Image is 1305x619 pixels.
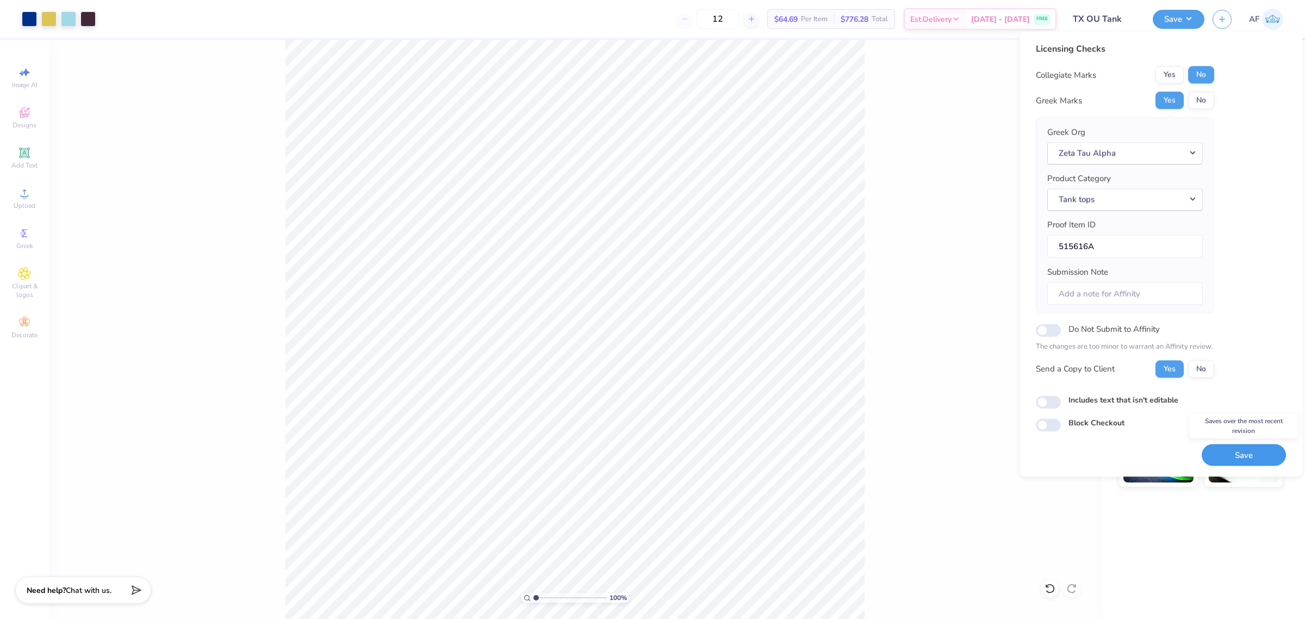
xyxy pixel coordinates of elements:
[1047,126,1085,139] label: Greek Org
[1189,413,1298,438] div: Saves over the most recent revision
[11,331,38,339] span: Decorate
[1202,444,1286,466] button: Save
[1153,10,1204,29] button: Save
[13,121,36,129] span: Designs
[1047,188,1203,211] button: Tank tops
[1262,9,1283,30] img: Ana Francesca Bustamante
[1036,69,1096,81] div: Collegiate Marks
[1068,394,1178,405] label: Includes text that isn't editable
[1047,142,1203,164] button: Zeta Tau Alpha
[872,14,888,25] span: Total
[1249,9,1283,30] a: AF
[66,585,111,596] span: Chat with us.
[1249,13,1259,26] span: AF
[1036,342,1214,352] p: The changes are too minor to warrant an Affinity review.
[1047,266,1108,278] label: Submission Note
[1036,94,1082,107] div: Greek Marks
[1188,360,1214,377] button: No
[1188,66,1214,84] button: No
[5,282,43,299] span: Clipart & logos
[910,14,952,25] span: Est. Delivery
[774,14,798,25] span: $64.69
[16,242,33,250] span: Greek
[1036,42,1214,55] div: Licensing Checks
[841,14,868,25] span: $776.28
[1065,8,1145,30] input: Untitled Design
[1047,282,1203,305] input: Add a note for Affinity
[1068,417,1124,428] label: Block Checkout
[11,161,38,170] span: Add Text
[971,14,1030,25] span: [DATE] - [DATE]
[1047,172,1111,185] label: Product Category
[1036,15,1048,23] span: FREE
[1155,66,1184,84] button: Yes
[14,201,35,210] span: Upload
[1036,363,1115,375] div: Send a Copy to Client
[610,593,627,603] span: 100 %
[1155,360,1184,377] button: Yes
[1155,92,1184,109] button: Yes
[1068,322,1160,336] label: Do Not Submit to Affinity
[1047,219,1096,231] label: Proof Item ID
[1188,92,1214,109] button: No
[12,81,38,89] span: Image AI
[801,14,828,25] span: Per Item
[27,585,66,596] strong: Need help?
[697,9,739,29] input: – –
